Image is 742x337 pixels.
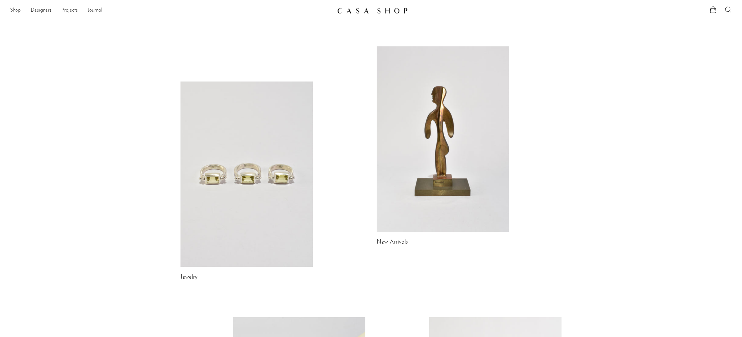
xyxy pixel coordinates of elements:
a: Jewelry [180,275,197,280]
a: Designers [31,7,51,15]
ul: NEW HEADER MENU [10,5,332,16]
nav: Desktop navigation [10,5,332,16]
a: Shop [10,7,21,15]
a: New Arrivals [377,240,408,245]
a: Journal [88,7,102,15]
a: Projects [61,7,78,15]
